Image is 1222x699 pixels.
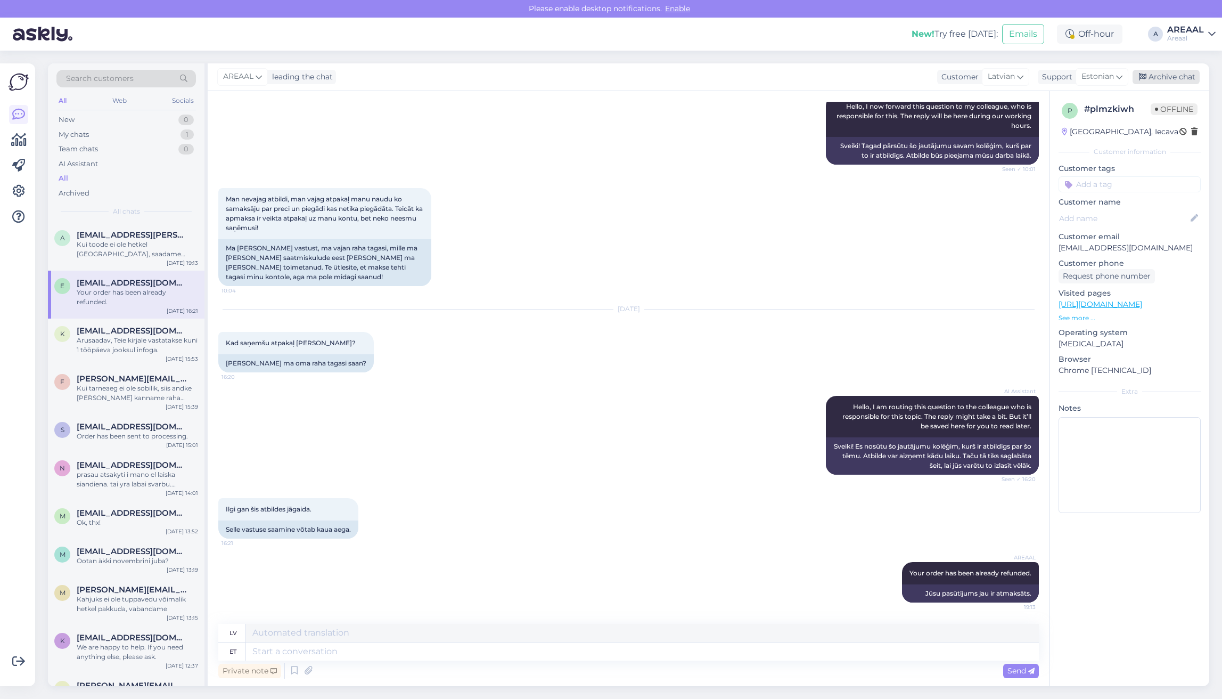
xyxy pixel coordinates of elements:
span: m [60,512,65,520]
div: Ma [PERSON_NAME] vastust, ma vajan raha tagasi, mille ma [PERSON_NAME] saatmiskulude eest [PERSON... [218,239,431,286]
span: Enable [662,4,693,13]
div: [DATE] 13:19 [167,566,198,574]
div: leading the chat [268,71,333,83]
span: neringutea333@gmail.com [77,460,187,470]
div: Off-hour [1057,25,1122,44]
div: prasau atsakyti i mano el laiska siandiena. tai yra labai svarbu. perskaiciau internete apie [PER... [77,470,198,489]
div: Ok, thx! [77,518,198,527]
div: [GEOGRAPHIC_DATA], Iecava [1062,126,1178,137]
span: a [60,234,65,242]
span: Seen ✓ 16:20 [996,475,1036,483]
span: AREAAL [223,71,253,83]
span: Send [1007,666,1035,676]
p: Operating system [1059,327,1201,338]
div: A [1148,27,1163,42]
input: Add a tag [1059,176,1201,192]
div: Areaal [1167,34,1204,43]
div: Sveiki! Es nosūtu šo jautājumu kolēģim, kurš ir atbildīgs par šo tēmu. Atbilde var aizņemt kādu l... [826,437,1039,475]
div: Extra [1059,387,1201,396]
span: 16:20 [222,373,261,381]
span: aleksandr@beljakov.me [77,681,187,690]
div: [DATE] 19:13 [167,259,198,267]
span: mickeviciusvladas@gmail.com [77,508,187,518]
p: [EMAIL_ADDRESS][DOMAIN_NAME] [1059,242,1201,254]
a: AREAALAreaal [1167,26,1216,43]
span: Estonian [1081,71,1114,83]
div: 0 [178,115,194,125]
div: Sveiki! Tagad pārsūtu šo jautājumu savam kolēģim, kurš par to ir atbildīgs. Atbilde būs pieejama ... [826,137,1039,165]
span: K [60,330,65,338]
div: AI Assistant [59,159,98,169]
span: 19:13 [996,603,1036,611]
span: AREAAL [996,554,1036,562]
span: Hello, I now forward this question to my colleague, who is responsible for this. The reply will b... [836,102,1033,129]
b: New! [912,29,934,39]
div: # plmzkiwh [1084,103,1151,116]
div: Kui toode ei ole hetkel [GEOGRAPHIC_DATA], saadame tarneinfo ja eeldatava tarneaja pärast tellimu... [77,240,198,259]
span: All chats [113,207,140,216]
div: Selle vastuse saamine võtab kaua aega. [218,521,358,539]
div: Ootan äkki novembrini juba? [77,556,198,566]
div: We are happy to help. If you need anything else, please ask. [77,643,198,662]
span: maria.laanejarv@gmail.com [77,585,187,595]
span: k [60,637,65,645]
span: Kaiakardmaa@gmail.com [77,326,187,336]
div: All [59,173,68,184]
div: [DATE] 14:01 [166,489,198,497]
div: [DATE] 13:52 [166,527,198,535]
span: Seen ✓ 10:01 [996,165,1036,173]
span: Latvian [988,71,1015,83]
span: n [60,464,65,472]
p: Browser [1059,354,1201,365]
div: My chats [59,129,89,140]
div: Web [110,94,129,108]
div: Try free [DATE]: [912,28,998,40]
div: Arusaadav, Teie kirjale vastatakse kuni 1 tööpäeva jooksul infoga. [77,336,198,355]
div: Archived [59,188,89,199]
a: [URL][DOMAIN_NAME] [1059,299,1142,309]
div: Order has been sent to processing. [77,432,198,441]
span: Kad saņemšu atpakaļ [PERSON_NAME]? [226,339,356,347]
p: Notes [1059,403,1201,414]
span: AI Assistant [996,387,1036,395]
span: Ilgi gan šis atbildes jāgaida. [226,505,311,513]
div: Customer [937,71,979,83]
span: Search customers [66,73,134,84]
p: Customer phone [1059,258,1201,269]
span: m [60,589,65,597]
div: [DATE] 15:53 [166,355,198,363]
div: [DATE] 12:37 [166,662,198,670]
div: [DATE] 15:39 [166,403,198,411]
div: Your order has been already refunded. [77,288,198,307]
div: Archive chat [1133,70,1200,84]
span: fredi.arnover@gmail.com [77,374,187,384]
span: 10:04 [222,287,261,295]
p: See more ... [1059,313,1201,323]
div: Private note [218,664,281,678]
p: Customer email [1059,231,1201,242]
p: Visited pages [1059,288,1201,299]
div: Socials [170,94,196,108]
div: [DATE] [218,304,1039,314]
div: Kui tarneaeg ei ole sobilik, siis andke [PERSON_NAME] kanname raha tagasi [77,384,198,403]
span: a [60,685,65,693]
div: Request phone number [1059,269,1155,283]
div: et [229,643,236,661]
span: e [60,282,64,290]
div: 0 [178,144,194,155]
span: M [60,550,65,558]
div: [PERSON_NAME] ma oma raha tagasi saan? [218,354,374,372]
div: Jūsu pasūtījums jau ir atmaksāts. [902,584,1039,603]
p: Customer name [1059,197,1201,208]
span: s [61,426,64,434]
span: Offline [1151,103,1198,115]
div: Customer information [1059,147,1201,157]
span: Your order has been already refunded. [909,569,1031,577]
div: New [59,115,75,125]
span: p [1068,107,1072,115]
span: f [60,378,64,386]
div: Kahjuks ei ole tuppavedu võimalik hetkel pakkuda, vabandame [77,595,198,614]
p: [MEDICAL_DATA] [1059,338,1201,349]
div: All [56,94,69,108]
span: sergejszelamskis@inbox.lv [77,422,187,432]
